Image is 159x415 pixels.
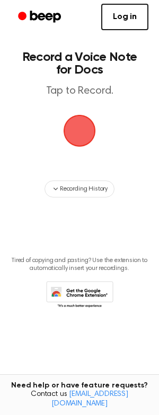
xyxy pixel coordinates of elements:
[6,390,153,409] span: Contact us
[19,85,140,98] p: Tap to Record.
[8,257,151,273] p: Tired of copying and pasting? Use the extension to automatically insert your recordings.
[60,184,108,194] span: Recording History
[45,181,114,197] button: Recording History
[51,391,128,408] a: [EMAIL_ADDRESS][DOMAIN_NAME]
[11,7,70,28] a: Beep
[19,51,140,76] h1: Record a Voice Note for Docs
[101,4,148,30] a: Log in
[64,115,95,147] img: Beep Logo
